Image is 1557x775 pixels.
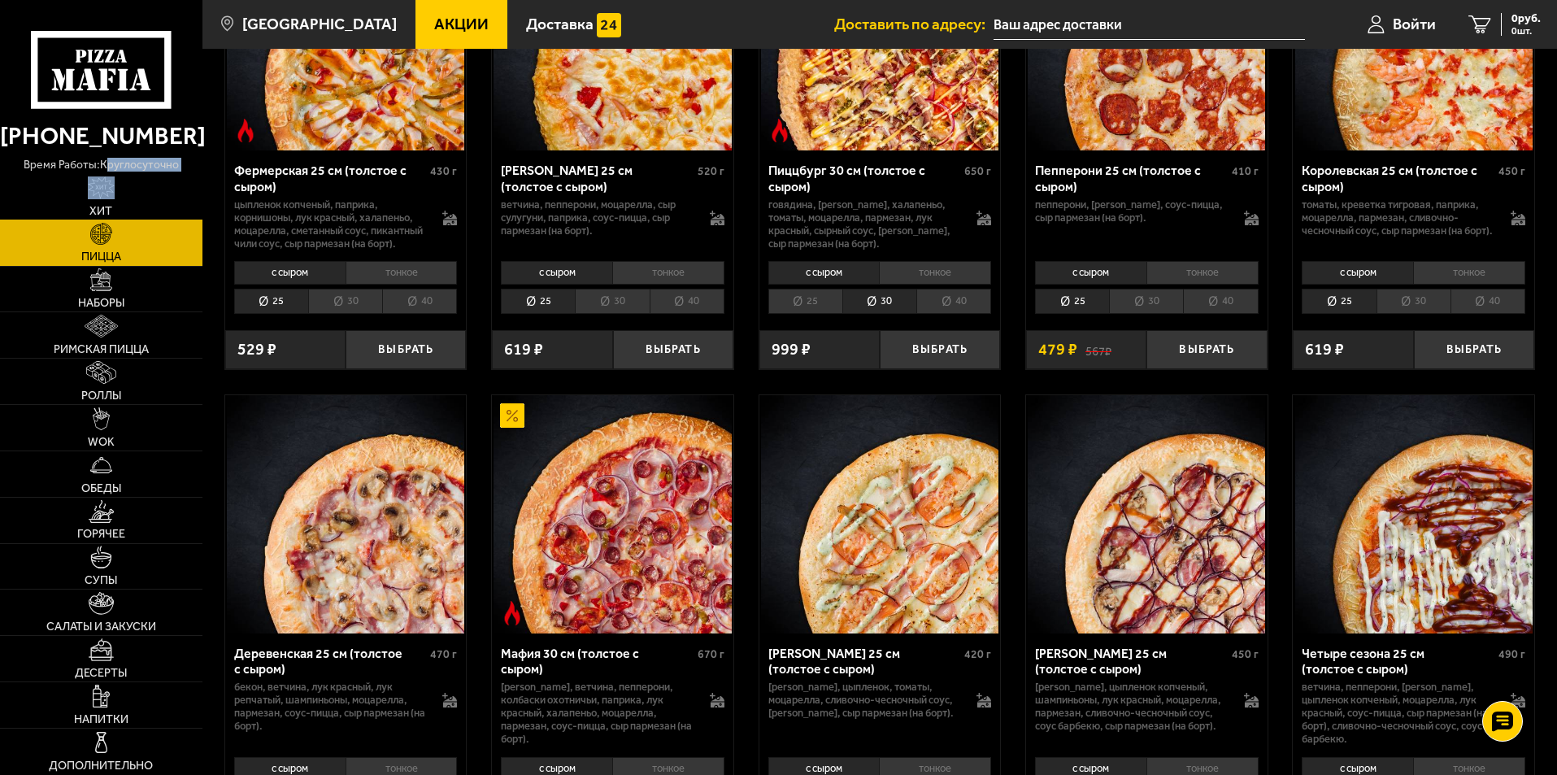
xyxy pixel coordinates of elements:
span: 490 г [1498,647,1525,661]
li: 25 [1035,289,1109,314]
a: Деревенская 25 см (толстое с сыром) [225,395,467,633]
span: 529 ₽ [237,342,276,358]
button: Выбрать [880,330,1000,370]
s: 567 ₽ [1085,342,1111,358]
li: 30 [1377,289,1450,314]
span: Обеды [81,483,121,494]
span: 650 г [964,164,991,178]
p: томаты, креветка тигровая, паприка, моцарелла, пармезан, сливочно-чесночный соус, сыр пармезан (н... [1302,198,1494,237]
li: 40 [382,289,457,314]
li: 25 [234,289,308,314]
div: [PERSON_NAME] 25 см (толстое с сыром) [768,646,961,677]
span: Римская пицца [54,344,149,355]
li: 25 [501,289,575,314]
div: Мафия 30 см (толстое с сыром) [501,646,694,677]
img: 15daf4d41897b9f0e9f617042186c801.svg [597,13,621,37]
span: Дополнительно [49,760,153,772]
span: 670 г [698,647,724,661]
a: Чикен Ранч 25 см (толстое с сыром) [759,395,1001,633]
span: 999 ₽ [772,342,811,358]
span: Акции [434,16,489,32]
span: Десерты [75,668,127,679]
li: 40 [1183,289,1258,314]
img: Деревенская 25 см (толстое с сыром) [227,395,464,633]
div: Пиццбург 30 см (толстое с сыром) [768,163,961,194]
img: Четыре сезона 25 см (толстое с сыром) [1295,395,1533,633]
li: 40 [650,289,724,314]
p: цыпленок копченый, паприка, корнишоны, лук красный, халапеньо, моцарелла, сметанный соус, пикантн... [234,198,427,250]
img: Чикен Барбекю 25 см (толстое с сыром) [1028,395,1265,633]
li: с сыром [234,261,346,284]
div: Четыре сезона 25 см (толстое с сыром) [1302,646,1494,677]
p: [PERSON_NAME], ветчина, пепперони, колбаски охотничьи, паприка, лук красный, халапеньо, моцарелла... [501,681,694,746]
span: 410 г [1232,164,1259,178]
span: Супы [85,575,117,586]
li: 25 [1302,289,1376,314]
span: Доставка [526,16,594,32]
span: Напитки [74,714,128,725]
span: 520 г [698,164,724,178]
img: Мафия 30 см (толстое с сыром) [494,395,731,633]
div: Пепперони 25 см (толстое с сыром) [1035,163,1228,194]
li: тонкое [612,261,724,284]
p: ветчина, пепперони, моцарелла, сыр сулугуни, паприка, соус-пицца, сыр пармезан (на борт). [501,198,694,237]
li: с сыром [501,261,612,284]
button: Выбрать [346,330,466,370]
span: [GEOGRAPHIC_DATA] [242,16,397,32]
span: 619 ₽ [1305,342,1344,358]
span: Хит [89,206,112,217]
p: [PERSON_NAME], цыпленок, томаты, моцарелла, сливочно-чесночный соус, [PERSON_NAME], сыр пармезан ... [768,681,961,720]
span: 450 г [1232,647,1259,661]
span: 450 г [1498,164,1525,178]
li: тонкое [879,261,991,284]
p: говядина, [PERSON_NAME], халапеньо, томаты, моцарелла, пармезан, лук красный, сырный соус, [PERSO... [768,198,961,250]
li: с сыром [1035,261,1146,284]
a: Четыре сезона 25 см (толстое с сыром) [1293,395,1534,633]
span: 0 руб. [1511,13,1541,24]
img: Чикен Ранч 25 см (толстое с сыром) [761,395,998,633]
p: бекон, ветчина, лук красный, лук репчатый, шампиньоны, моцарелла, пармезан, соус-пицца, сыр парме... [234,681,427,733]
p: [PERSON_NAME], цыпленок копченый, шампиньоны, лук красный, моцарелла, пармезан, сливочно-чесночны... [1035,681,1228,733]
input: Ваш адрес доставки [994,10,1305,40]
span: 479 ₽ [1038,342,1077,358]
button: Выбрать [1414,330,1534,370]
div: [PERSON_NAME] 25 см (толстое с сыром) [501,163,694,194]
a: АкционныйОстрое блюдоМафия 30 см (толстое с сыром) [492,395,733,633]
div: Деревенская 25 см (толстое с сыром) [234,646,427,677]
button: Выбрать [1146,330,1267,370]
li: 30 [1109,289,1183,314]
span: Наборы [78,298,124,309]
li: 40 [1450,289,1525,314]
li: 30 [842,289,916,314]
div: [PERSON_NAME] 25 см (толстое с сыром) [1035,646,1228,677]
span: 0 шт. [1511,26,1541,36]
span: WOK [88,437,115,448]
li: 25 [768,289,842,314]
li: тонкое [1413,261,1525,284]
span: 420 г [964,647,991,661]
span: 619 ₽ [504,342,543,358]
li: 40 [916,289,991,314]
span: Роллы [81,390,121,402]
div: Королевская 25 см (толстое с сыром) [1302,163,1494,194]
li: с сыром [768,261,880,284]
span: 470 г [430,647,457,661]
li: 30 [575,289,649,314]
img: Острое блюдо [768,119,792,143]
li: тонкое [1146,261,1259,284]
span: Войти [1393,16,1436,32]
span: Горячее [77,529,125,540]
img: Острое блюдо [500,601,524,625]
span: Салаты и закуски [46,621,156,633]
li: 30 [308,289,382,314]
img: Акционный [500,403,524,428]
span: Пицца [81,251,121,263]
li: тонкое [346,261,458,284]
img: Острое блюдо [233,119,258,143]
p: пепперони, [PERSON_NAME], соус-пицца, сыр пармезан (на борт). [1035,198,1228,224]
p: ветчина, пепперони, [PERSON_NAME], цыпленок копченый, моцарелла, лук красный, соус-пицца, сыр пар... [1302,681,1494,746]
li: с сыром [1302,261,1413,284]
button: Выбрать [613,330,733,370]
span: 430 г [430,164,457,178]
a: Чикен Барбекю 25 см (толстое с сыром) [1026,395,1268,633]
